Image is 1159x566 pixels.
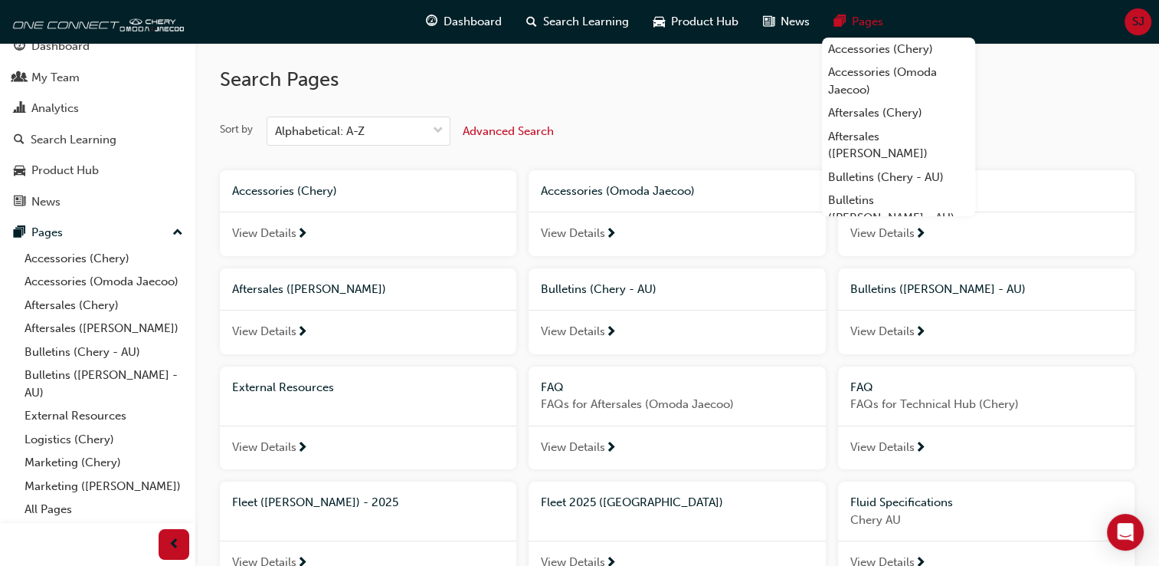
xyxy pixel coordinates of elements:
[543,13,629,31] span: Search Learning
[14,71,25,85] span: people-icon
[14,196,25,209] span: news-icon
[822,6,895,38] a: pages-iconPages
[14,133,25,147] span: search-icon
[1132,13,1144,31] span: SJ
[529,170,825,256] a: Accessories (Omoda Jaecoo)View Details
[31,131,116,149] div: Search Learning
[31,193,61,211] div: News
[220,367,516,470] a: External ResourcesView Details
[18,247,189,271] a: Accessories (Chery)
[414,6,514,38] a: guage-iconDashboard
[850,323,915,341] span: View Details
[822,166,975,189] a: Bulletins (Chery - AU)
[232,439,296,456] span: View Details
[822,101,975,125] a: Aftersales (Chery)
[220,268,516,354] a: Aftersales ([PERSON_NAME])View Details
[31,38,90,55] div: Dashboard
[220,170,516,256] a: Accessories (Chery)View Details
[426,12,437,31] span: guage-icon
[18,294,189,318] a: Aftersales (Chery)
[18,270,189,294] a: Accessories (Omoda Jaecoo)
[296,442,308,456] span: next-icon
[433,121,444,141] span: down-icon
[541,439,605,456] span: View Details
[232,323,296,341] span: View Details
[514,6,641,38] a: search-iconSearch Learning
[915,326,926,340] span: next-icon
[541,396,813,413] span: FAQs for Aftersales (Omoda Jaecoo)
[220,122,253,137] div: Sort by
[763,12,774,31] span: news-icon
[31,100,79,117] div: Analytics
[18,404,189,428] a: External Resources
[1125,8,1151,35] button: SJ
[232,282,386,296] span: Aftersales ([PERSON_NAME])
[18,317,189,341] a: Aftersales ([PERSON_NAME])
[915,228,926,242] span: next-icon
[18,498,189,522] a: All Pages
[6,64,189,92] a: My Team
[6,94,189,123] a: Analytics
[850,439,915,456] span: View Details
[1107,514,1144,551] div: Open Intercom Messenger
[605,228,617,242] span: next-icon
[18,475,189,499] a: Marketing ([PERSON_NAME])
[169,535,180,554] span: prev-icon
[18,428,189,452] a: Logistics (Chery)
[641,6,751,38] a: car-iconProduct Hub
[605,442,617,456] span: next-icon
[852,13,883,31] span: Pages
[172,223,183,243] span: up-icon
[6,156,189,185] a: Product Hub
[18,341,189,364] a: Bulletins (Chery - AU)
[850,225,915,242] span: View Details
[296,228,308,242] span: next-icon
[6,219,189,247] button: Pages
[232,380,334,394] span: External Resources
[8,6,184,37] img: oneconnect
[6,29,189,219] button: DashboardMy TeamAnalyticsSearch LearningProduct HubNews
[541,282,656,296] span: Bulletins (Chery - AU)
[822,38,975,61] a: Accessories (Chery)
[541,225,605,242] span: View Details
[605,326,617,340] span: next-icon
[14,40,25,54] span: guage-icon
[653,12,665,31] span: car-icon
[838,268,1134,354] a: Bulletins ([PERSON_NAME] - AU)View Details
[31,69,80,87] div: My Team
[850,396,1122,413] span: FAQs for Technical Hub (Chery)
[296,326,308,340] span: next-icon
[850,282,1026,296] span: Bulletins ([PERSON_NAME] - AU)
[850,512,1122,529] span: Chery AU
[822,189,975,229] a: Bulletins ([PERSON_NAME] - AU)
[671,13,738,31] span: Product Hub
[220,67,1134,92] h2: Search Pages
[18,451,189,475] a: Marketing (Chery)
[6,32,189,61] a: Dashboard
[751,6,822,38] a: news-iconNews
[541,323,605,341] span: View Details
[822,61,975,101] a: Accessories (Omoda Jaecoo)
[915,442,926,456] span: next-icon
[232,184,337,198] span: Accessories (Chery)
[850,495,953,509] span: Fluid Specifications
[529,268,825,354] a: Bulletins (Chery - AU)View Details
[838,170,1134,256] a: Aftersales (Chery)View Details
[232,495,398,509] span: Fleet ([PERSON_NAME]) - 2025
[838,367,1134,470] a: FAQFAQs for Technical Hub (Chery)View Details
[541,495,723,509] span: Fleet 2025 ([GEOGRAPHIC_DATA])
[232,225,296,242] span: View Details
[850,380,873,394] span: FAQ
[463,117,554,146] button: Advanced Search
[6,126,189,154] a: Search Learning
[541,184,695,198] span: Accessories (Omoda Jaecoo)
[31,224,63,242] div: Pages
[14,226,25,240] span: pages-icon
[31,162,99,179] div: Product Hub
[781,13,810,31] span: News
[822,125,975,166] a: Aftersales ([PERSON_NAME])
[526,12,537,31] span: search-icon
[14,102,25,116] span: chart-icon
[463,124,554,138] span: Advanced Search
